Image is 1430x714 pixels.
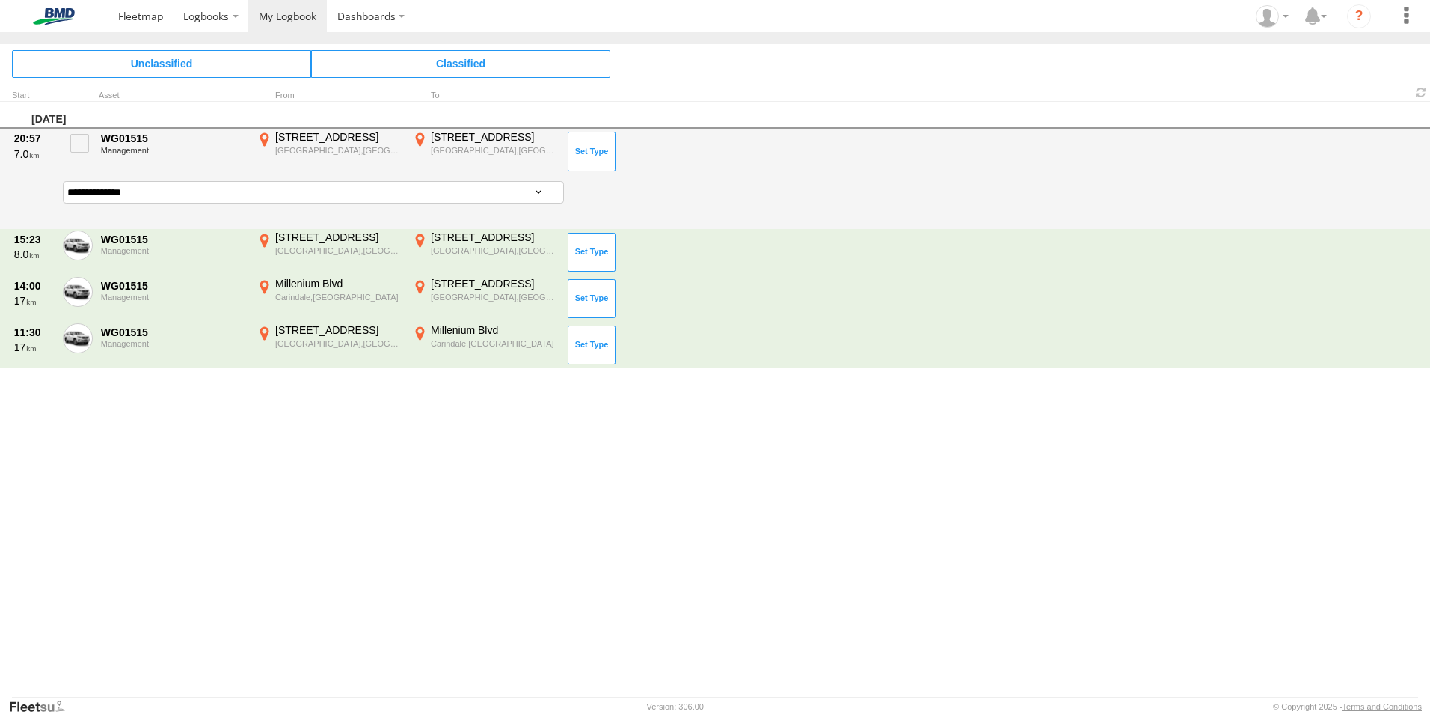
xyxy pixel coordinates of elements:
img: bmd-logo.svg [15,8,93,25]
div: [STREET_ADDRESS] [431,277,557,290]
div: Management [101,246,246,255]
div: WG01515 [101,233,246,246]
div: Millenium Blvd [275,277,402,290]
div: [GEOGRAPHIC_DATA],[GEOGRAPHIC_DATA] [431,292,557,302]
div: Management [101,339,246,348]
label: Click to View Event Location [410,323,559,367]
div: WG01515 [101,132,246,145]
div: 15:23 [14,233,55,246]
div: [GEOGRAPHIC_DATA],[GEOGRAPHIC_DATA] [275,245,402,256]
div: 17 [14,294,55,308]
button: Click to Set [568,132,616,171]
div: 11:30 [14,326,55,339]
div: 17 [14,341,55,354]
div: 20:57 [14,132,55,145]
div: Millenium Blvd [431,323,557,337]
div: From [254,92,404,100]
div: Asset [99,92,248,100]
label: Click to View Event Location [410,231,559,274]
label: Click to View Event Location [410,130,559,174]
a: Visit our Website [8,699,77,714]
span: Refresh [1412,85,1430,100]
a: Terms and Conditions [1342,702,1422,711]
div: [STREET_ADDRESS] [431,231,557,244]
div: Management [101,293,246,302]
div: Carindale,[GEOGRAPHIC_DATA] [275,292,402,302]
span: Click to view Unclassified Trips [12,50,311,77]
div: [STREET_ADDRESS] [275,130,402,144]
div: WG01515 [101,326,246,339]
div: To [410,92,559,100]
label: Click to View Event Location [254,231,404,274]
div: Click to Sort [12,92,57,100]
div: [GEOGRAPHIC_DATA],[GEOGRAPHIC_DATA] [431,245,557,256]
i: ? [1347,4,1371,28]
label: Click to View Event Location [410,277,559,320]
div: [GEOGRAPHIC_DATA],[GEOGRAPHIC_DATA] [275,338,402,349]
div: [GEOGRAPHIC_DATA],[GEOGRAPHIC_DATA] [431,145,557,156]
button: Click to Set [568,279,616,318]
label: Click to View Event Location [254,277,404,320]
label: Click to View Event Location [254,130,404,174]
div: Chris Brett [1251,5,1294,28]
div: Carindale,[GEOGRAPHIC_DATA] [431,338,557,349]
div: 14:00 [14,279,55,293]
div: [GEOGRAPHIC_DATA],[GEOGRAPHIC_DATA] [275,145,402,156]
div: 8.0 [14,248,55,261]
div: 7.0 [14,147,55,161]
div: © Copyright 2025 - [1273,702,1422,711]
div: Version: 306.00 [647,702,704,711]
div: WG01515 [101,279,246,293]
div: [STREET_ADDRESS] [275,231,402,244]
span: Click to view Classified Trips [311,50,610,77]
button: Click to Set [568,233,616,272]
div: [STREET_ADDRESS] [431,130,557,144]
button: Click to Set [568,326,616,364]
div: [STREET_ADDRESS] [275,323,402,337]
label: Click to View Event Location [254,323,404,367]
div: Management [101,146,246,155]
